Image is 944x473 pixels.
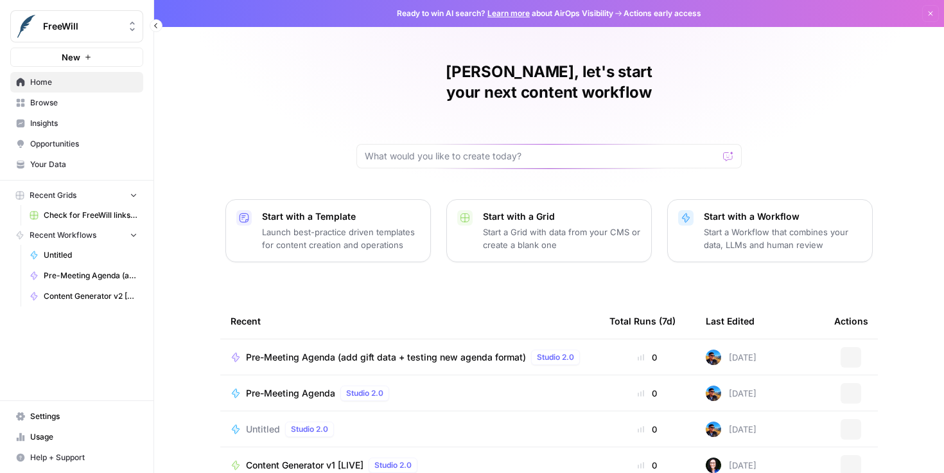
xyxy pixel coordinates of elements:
a: Usage [10,427,143,447]
img: qbv1ulvrwtta9e8z8l6qv22o0bxd [706,458,721,473]
button: Start with a GridStart a Grid with data from your CMS or create a blank one [446,199,652,262]
p: Start a Grid with data from your CMS or create a blank one [483,226,641,251]
a: Learn more [487,8,530,18]
span: Untitled [44,249,137,261]
span: Recent Workflows [30,229,96,241]
img: guc7rct96eu9q91jrjlizde27aab [706,386,721,401]
input: What would you like to create today? [365,150,718,163]
span: Studio 2.0 [291,424,328,435]
a: Home [10,72,143,93]
span: Pre-Meeting Agenda [246,387,335,400]
div: 0 [609,387,685,400]
img: guc7rct96eu9q91jrjlizde27aab [706,350,721,365]
span: Insights [30,118,137,129]
button: Recent Grids [10,186,143,205]
button: Start with a WorkflowStart a Workflow that combines your data, LLMs and human review [667,199,873,262]
button: Workspace: FreeWill [10,10,143,42]
span: Content Generator v2 [DRAFT] [44,290,137,302]
span: Browse [30,97,137,109]
h1: [PERSON_NAME], let's start your next content workflow [356,62,742,103]
div: [DATE] [706,350,756,365]
a: Pre-Meeting Agenda (add gift data + testing new agenda format) [24,265,143,286]
div: Actions [834,303,868,339]
button: Start with a TemplateLaunch best-practice driven templates for content creation and operations [225,199,431,262]
a: Pre-Meeting Agenda (add gift data + testing new agenda format)Studio 2.0 [231,350,589,365]
img: FreeWill Logo [15,15,38,38]
p: Start with a Template [262,210,420,223]
a: UntitledStudio 2.0 [231,422,589,437]
span: Ready to win AI search? about AirOps Visibility [397,8,613,19]
span: Home [30,76,137,88]
img: guc7rct96eu9q91jrjlizde27aab [706,422,721,437]
span: Usage [30,431,137,443]
p: Launch best-practice driven templates for content creation and operations [262,226,420,251]
span: FreeWill [43,20,121,33]
div: Last Edited [706,303,755,339]
span: Studio 2.0 [374,460,412,471]
span: Content Generator v1 [LIVE] [246,459,363,472]
span: Check for FreeWill links on partner's external website [44,210,137,221]
p: Start a Workflow that combines your data, LLMs and human review [704,226,862,251]
span: New [62,51,80,64]
a: Your Data [10,154,143,175]
button: Recent Workflows [10,226,143,245]
div: Recent [231,303,589,339]
a: Content Generator v1 [LIVE]Studio 2.0 [231,458,589,473]
a: Pre-Meeting AgendaStudio 2.0 [231,386,589,401]
a: Insights [10,113,143,134]
a: Content Generator v2 [DRAFT] [24,286,143,307]
div: 0 [609,423,685,436]
span: Studio 2.0 [537,352,574,363]
span: Help + Support [30,452,137,463]
div: [DATE] [706,458,756,473]
div: [DATE] [706,422,756,437]
span: Actions early access [624,8,701,19]
a: Untitled [24,245,143,265]
span: Studio 2.0 [346,388,383,399]
span: Recent Grids [30,190,76,201]
a: Browse [10,93,143,113]
div: 0 [609,459,685,472]
span: Settings [30,411,137,422]
span: Pre-Meeting Agenda (add gift data + testing new agenda format) [44,270,137,281]
a: Opportunities [10,134,143,154]
span: Pre-Meeting Agenda (add gift data + testing new agenda format) [246,351,526,364]
div: 0 [609,351,685,364]
p: Start with a Grid [483,210,641,223]
div: Total Runs (7d) [609,303,676,339]
span: Your Data [30,159,137,170]
a: Settings [10,406,143,427]
a: Check for FreeWill links on partner's external website [24,205,143,226]
button: Help + Support [10,447,143,468]
span: Opportunities [30,138,137,150]
p: Start with a Workflow [704,210,862,223]
button: New [10,48,143,67]
div: [DATE] [706,386,756,401]
span: Untitled [246,423,280,436]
